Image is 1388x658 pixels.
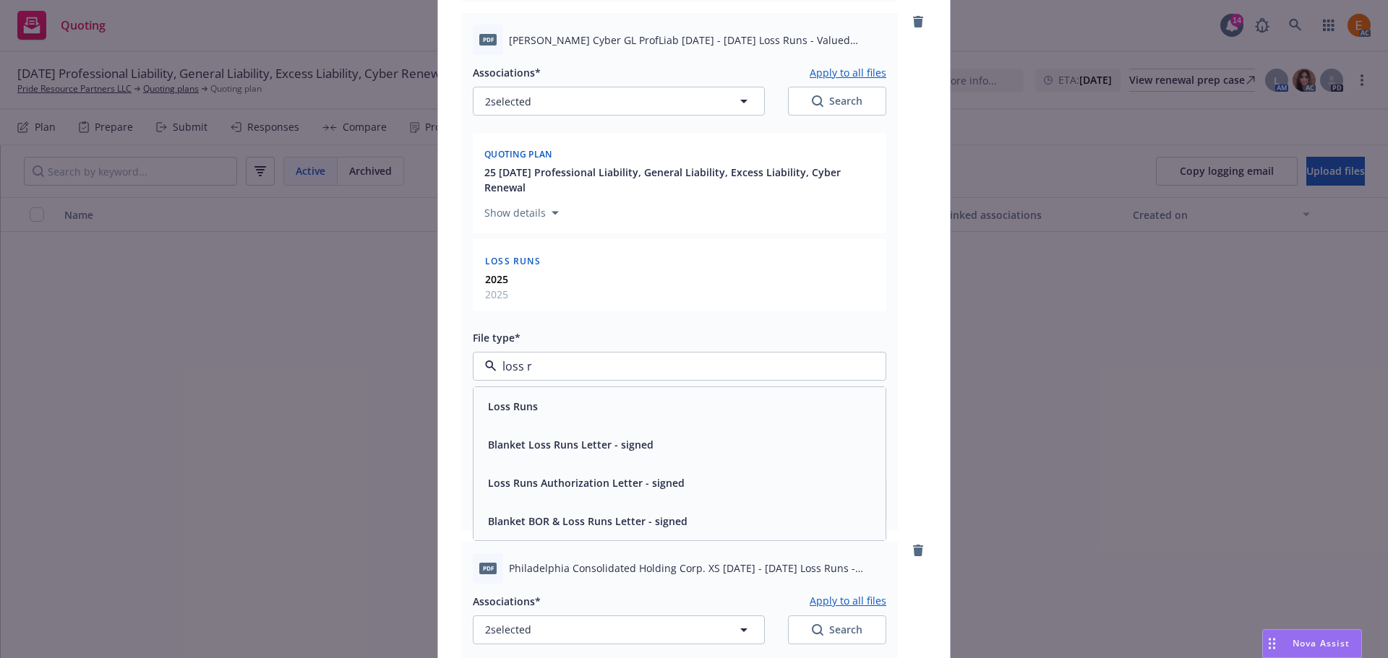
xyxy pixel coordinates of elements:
[479,204,565,222] button: Show details
[485,94,531,109] span: 2 selected
[485,287,508,302] span: 2025
[488,514,687,529] button: Blanket BOR & Loss Runs Letter - signed
[1293,637,1350,649] span: Nova Assist
[485,255,541,267] span: Loss Runs
[812,624,823,636] svg: Search
[812,95,823,107] svg: Search
[485,622,531,637] span: 2 selected
[1262,629,1362,658] button: Nova Assist
[509,560,886,576] span: Philadelphia Consolidated Holding Corp. XS [DATE] - [DATE] Loss Runs - Valued [DATE].pdf
[509,33,886,48] span: [PERSON_NAME] Cyber GL ProfLiab [DATE] - [DATE] Loss Runs - Valued [DATE].PDF
[485,272,508,286] strong: 2025
[473,87,765,116] button: 2selected
[909,13,927,30] a: remove
[473,331,520,345] span: File type*
[812,623,862,637] div: Search
[484,165,878,195] button: 25 [DATE] Professional Liability, General Liability, Excess Liability, Cyber Renewal
[488,437,654,452] button: Blanket Loss Runs Letter - signed
[488,399,538,414] button: Loss Runs
[812,94,862,108] div: Search
[497,358,857,375] input: Filter by keyword
[810,592,886,610] button: Apply to all files
[473,66,541,79] span: Associations*
[909,542,927,559] a: remove
[810,64,886,81] button: Apply to all files
[473,594,541,608] span: Associations*
[484,148,552,160] span: Quoting plan
[479,563,497,573] span: pdf
[788,87,886,116] button: SearchSearch
[479,34,497,45] span: PDF
[488,475,685,490] button: Loss Runs Authorization Letter - signed
[473,615,765,644] button: 2selected
[788,615,886,644] button: SearchSearch
[1263,630,1281,657] div: Drag to move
